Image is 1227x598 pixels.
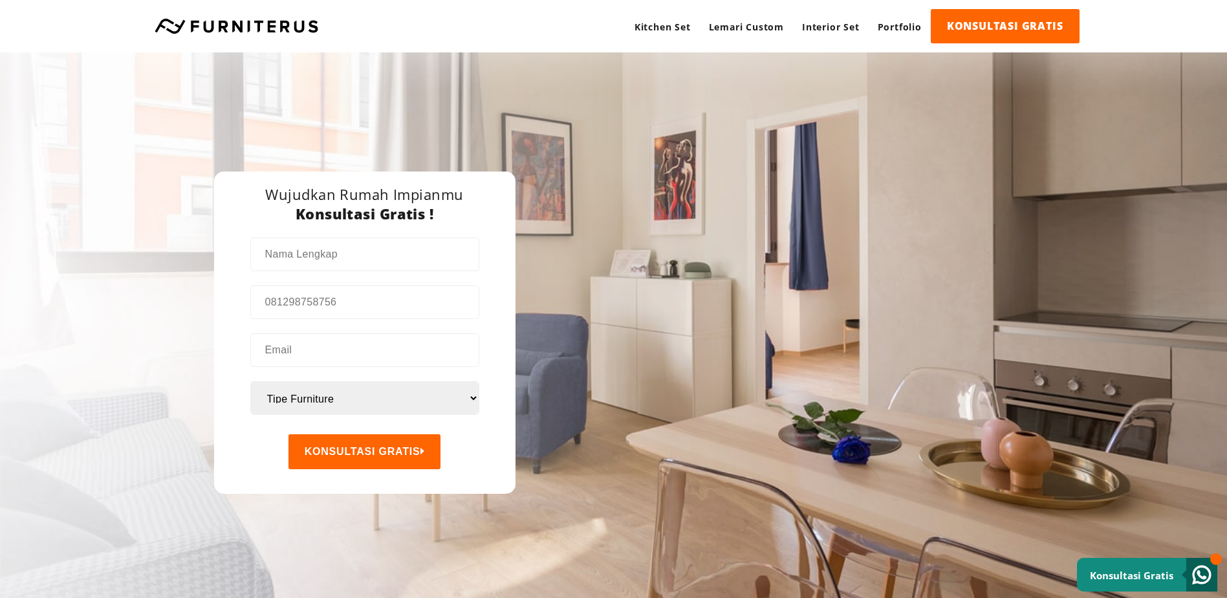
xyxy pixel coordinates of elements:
[288,434,441,469] button: KONSULTASI GRATIS
[625,9,700,45] a: Kitchen Set
[252,286,478,318] input: 081298758756
[252,334,478,366] input: Email
[250,184,479,204] h3: Wujudkan Rumah Impianmu
[252,238,478,271] input: Nama Lengkap
[869,9,931,45] a: Portfolio
[1077,558,1217,592] a: Konsultasi Gratis
[1090,569,1173,582] small: Konsultasi Gratis
[793,9,869,45] a: Interior Set
[931,9,1080,43] a: KONSULTASI GRATIS
[250,204,479,223] h3: Konsultasi Gratis !
[700,9,793,45] a: Lemari Custom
